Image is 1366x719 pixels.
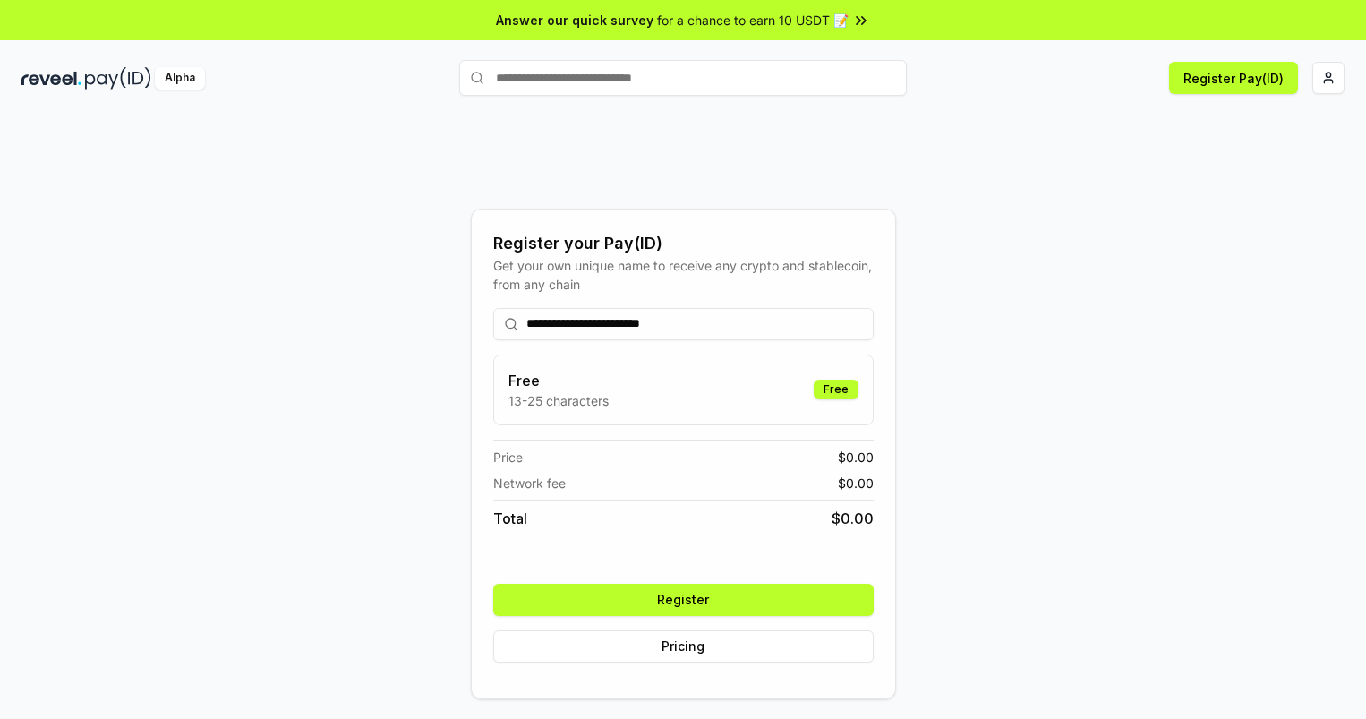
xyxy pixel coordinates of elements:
[493,256,874,294] div: Get your own unique name to receive any crypto and stablecoin, from any chain
[508,391,609,410] p: 13-25 characters
[657,11,849,30] span: for a chance to earn 10 USDT 📝
[493,231,874,256] div: Register your Pay(ID)
[493,474,566,492] span: Network fee
[838,474,874,492] span: $ 0.00
[814,380,858,399] div: Free
[155,67,205,90] div: Alpha
[838,448,874,466] span: $ 0.00
[496,11,653,30] span: Answer our quick survey
[832,508,874,529] span: $ 0.00
[508,370,609,391] h3: Free
[493,584,874,616] button: Register
[85,67,151,90] img: pay_id
[21,67,81,90] img: reveel_dark
[493,630,874,663] button: Pricing
[493,448,523,466] span: Price
[1169,62,1298,94] button: Register Pay(ID)
[493,508,527,529] span: Total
